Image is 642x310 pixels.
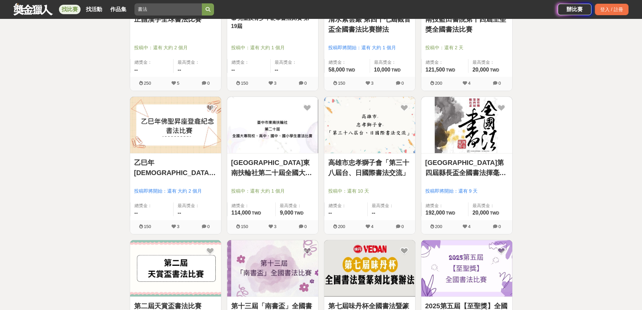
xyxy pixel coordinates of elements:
a: 作品集 [108,5,129,14]
span: TWD [252,211,261,216]
span: -- [372,210,375,216]
span: TWD [490,68,499,73]
img: Cover Image [227,240,318,297]
a: 南投藍田書院第十四屆至聖獎全國書法比賽 [425,14,508,34]
a: 清水紫雲巖 第四十七屆觀音盃全國書法比賽辦法 [328,14,411,34]
span: 最高獎金： [280,202,314,209]
span: 4 [468,224,470,229]
span: 150 [241,81,248,86]
a: Cover Image [421,240,512,297]
span: 20,000 [472,210,489,216]
span: TWD [490,211,499,216]
span: 0 [207,224,210,229]
span: 總獎金： [134,202,170,209]
a: 正體漢字全球書法比賽 [134,14,217,24]
span: -- [134,210,138,216]
span: TWD [294,211,303,216]
span: -- [275,67,278,73]
span: 0 [498,224,501,229]
span: 總獎金： [426,202,464,209]
span: 最高獎金： [178,202,217,209]
span: 總獎金： [232,202,272,209]
span: 3 [274,224,276,229]
span: 150 [241,224,248,229]
span: 0 [207,81,210,86]
span: 150 [144,224,151,229]
span: -- [178,67,181,73]
a: 找比賽 [59,5,81,14]
span: 0 [498,81,501,86]
span: 10,000 [374,67,391,73]
span: 投稿即將開始：還有 大約 2 個月 [134,188,217,195]
span: -- [329,210,332,216]
a: [GEOGRAPHIC_DATA]東南扶輪社第二十屆全國大專院校、高中、國中、國小學生書法比賽 [231,158,314,178]
a: 兒童及青少年硬筆書法比賽 第19屆 [231,14,314,30]
img: Cover Image [421,97,512,153]
span: 總獎金： [329,202,364,209]
span: 121,500 [426,67,445,73]
span: 最高獎金： [472,59,508,66]
span: TWD [446,68,455,73]
span: -- [232,67,235,73]
a: Cover Image [227,240,318,297]
span: 投稿即將開始：還有 大約 1 個月 [328,44,411,51]
span: 0 [304,81,307,86]
span: 3 [274,81,276,86]
span: 150 [338,81,345,86]
span: -- [134,67,138,73]
span: 投稿中：還有 2 天 [425,44,508,51]
span: 3 [371,81,373,86]
input: 這樣Sale也可以： 安聯人壽創意銷售法募集 [134,3,202,16]
span: 投稿中：還有 大約 1 個月 [231,188,314,195]
span: 3 [177,224,179,229]
a: Cover Image [324,240,415,297]
span: 最高獎金： [178,59,217,66]
img: Cover Image [130,97,221,153]
span: 投稿即將開始：還有 9 天 [425,188,508,195]
span: TWD [346,68,355,73]
div: 登入 / 註冊 [595,4,629,15]
span: 0 [401,224,404,229]
span: 0 [304,224,307,229]
span: 4 [468,81,470,86]
span: 192,000 [426,210,445,216]
img: Cover Image [324,240,415,297]
a: Cover Image [130,240,221,297]
span: 0 [401,81,404,86]
span: 投稿中：還有 大約 2 個月 [134,44,217,51]
span: 5 [177,81,179,86]
span: 250 [144,81,151,86]
img: Cover Image [324,97,415,153]
span: 總獎金： [134,59,170,66]
span: 總獎金： [426,59,464,66]
span: 200 [435,81,442,86]
span: 20,000 [472,67,489,73]
span: 4 [371,224,373,229]
span: 9,000 [280,210,293,216]
span: 總獎金： [329,59,366,66]
span: 最高獎金： [275,59,314,66]
span: TWD [446,211,455,216]
span: 200 [338,224,345,229]
span: 投稿中：還有 大約 1 個月 [231,44,314,51]
span: 最高獎金： [372,202,411,209]
span: 58,000 [329,67,345,73]
span: -- [178,210,181,216]
span: 最高獎金： [374,59,411,66]
img: Cover Image [421,240,512,297]
a: 辦比賽 [558,4,591,15]
span: 114,000 [232,210,251,216]
img: Cover Image [130,240,221,297]
span: 投稿中：還有 10 天 [328,188,411,195]
span: 200 [435,224,442,229]
a: 高雄市忠孝獅子會「第三十八屆台、日國際書法交流」 [328,158,411,178]
a: 乙巳年[DEMOGRAPHIC_DATA]聖昇座登龕紀念書法比賽 [134,158,217,178]
span: 最高獎金： [472,202,508,209]
a: 找活動 [83,5,105,14]
img: Cover Image [227,97,318,153]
